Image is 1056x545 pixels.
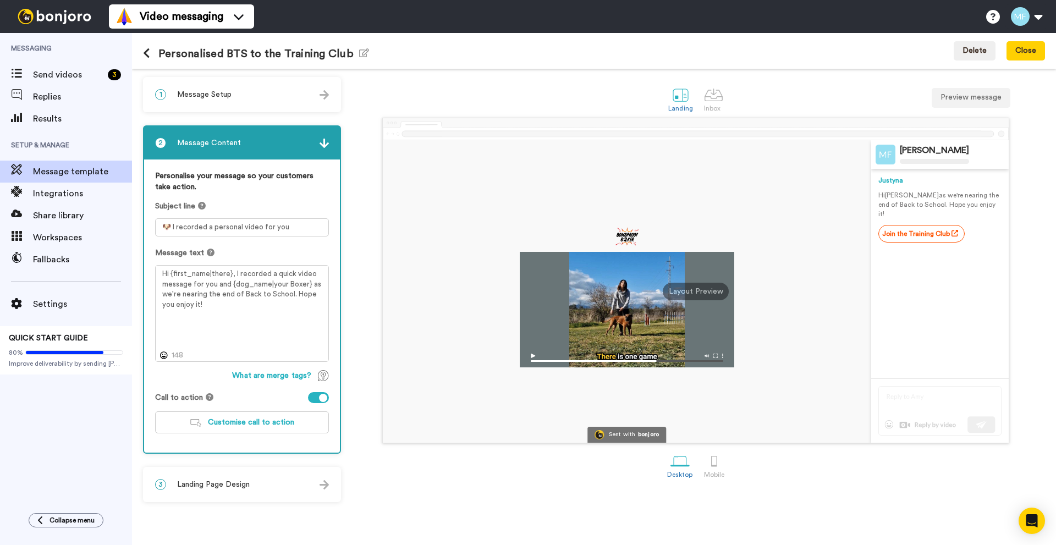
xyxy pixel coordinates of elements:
span: What are merge tags? [232,370,311,381]
span: Improve deliverability by sending [PERSON_NAME]’s from your own email [9,359,123,368]
span: Landing Page Design [177,479,250,490]
span: Workspaces [33,231,132,244]
span: Message Setup [177,89,232,100]
span: Send videos [33,68,103,81]
span: Results [33,112,132,125]
span: QUICK START GUIDE [9,334,88,342]
p: Hi [PERSON_NAME] as we're nearing the end of Back to School. Hope you enjoy it! [878,191,1002,219]
a: Join the Training Club [878,225,965,243]
button: Preview message [932,88,1010,108]
img: arrow.svg [320,480,329,489]
span: Integrations [33,187,132,200]
span: Video messaging [140,9,223,24]
div: 1Message Setup [143,77,341,112]
span: 1 [155,89,166,100]
img: TagTips.svg [318,370,329,381]
div: bonjoro [638,432,659,438]
span: Message text [155,247,204,258]
img: vm-color.svg [116,8,133,25]
span: Settings [33,298,132,311]
img: arrow.svg [320,139,329,148]
div: Justyna [878,176,1002,185]
span: Message Content [177,137,241,148]
img: 010dfeb2-b11a-4840-80ae-cad3b7f67d89 [614,227,640,246]
img: Profile Image [876,145,895,164]
button: Close [1007,41,1045,61]
textarea: Hi {first_name|there}, I recorded a quick video message for you and {dog_name|your Boxer} as we'r... [155,265,329,362]
div: [PERSON_NAME] [900,145,969,156]
div: Open Intercom Messenger [1019,508,1045,534]
button: Customise call to action [155,411,329,433]
button: Delete [954,41,996,61]
div: Landing [668,104,693,112]
div: 3Landing Page Design [143,467,341,502]
div: Inbox [704,104,723,112]
textarea: 🐶 I recorded a personal video for you [155,218,329,236]
div: Sent with [609,432,635,438]
a: Landing [663,80,698,118]
span: 2 [155,137,166,148]
span: 80% [9,348,23,357]
span: Replies [33,90,132,103]
div: Desktop [667,471,693,478]
span: Subject line [155,201,195,212]
span: Share library [33,209,132,222]
span: 3 [155,479,166,490]
span: Call to action [155,392,203,403]
a: Mobile [698,446,730,484]
div: 3 [108,69,121,80]
span: Message template [33,165,132,178]
button: Collapse menu [29,513,103,527]
img: customiseCTA.svg [190,419,201,427]
span: Customise call to action [208,419,294,426]
img: bj-logo-header-white.svg [13,9,96,24]
div: Mobile [704,471,724,478]
img: arrow.svg [320,90,329,100]
img: player-controls-full.svg [520,348,734,367]
h1: Personalised BTS to the Training Club [143,47,369,60]
img: Bonjoro Logo [595,430,604,439]
a: Desktop [662,446,698,484]
div: Layout Preview [663,283,729,300]
img: reply-preview.svg [878,386,1002,436]
span: Collapse menu [50,516,95,525]
a: Inbox [698,80,729,118]
span: Fallbacks [33,253,132,266]
label: Personalise your message so your customers take action. [155,170,329,192]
